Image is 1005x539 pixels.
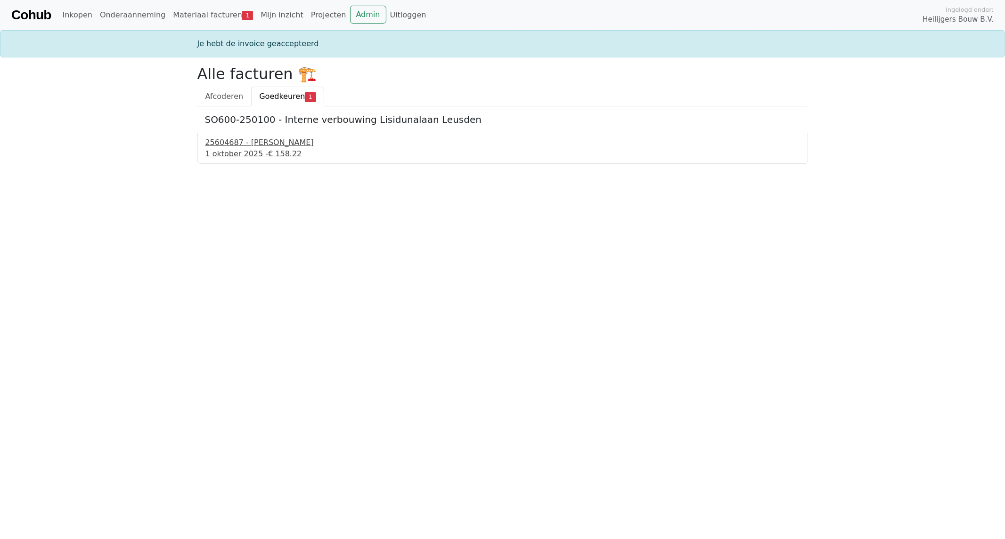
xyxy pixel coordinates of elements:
[205,137,800,148] div: 25604687 - [PERSON_NAME]
[96,6,169,24] a: Onderaanneming
[923,14,994,25] span: Heilijgers Bouw B.V.
[197,65,808,83] h2: Alle facturen 🏗️
[205,148,800,160] div: 1 oktober 2025 -
[192,38,814,49] div: Je hebt de invoice geaccepteerd
[251,87,324,106] a: Goedkeuren1
[197,87,252,106] a: Afcoderen
[257,6,307,24] a: Mijn inzicht
[169,6,257,24] a: Materiaal facturen1
[242,11,253,20] span: 1
[307,6,350,24] a: Projecten
[11,4,51,26] a: Cohub
[58,6,96,24] a: Inkopen
[305,92,316,102] span: 1
[350,6,386,24] a: Admin
[205,92,244,101] span: Afcoderen
[205,137,800,160] a: 25604687 - [PERSON_NAME]1 oktober 2025 -€ 158.22
[386,6,430,24] a: Uitloggen
[268,149,302,158] span: € 158.22
[259,92,305,101] span: Goedkeuren
[946,5,994,14] span: Ingelogd onder:
[205,114,801,125] h5: SO600-250100 - Interne verbouwing Lisidunalaan Leusden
